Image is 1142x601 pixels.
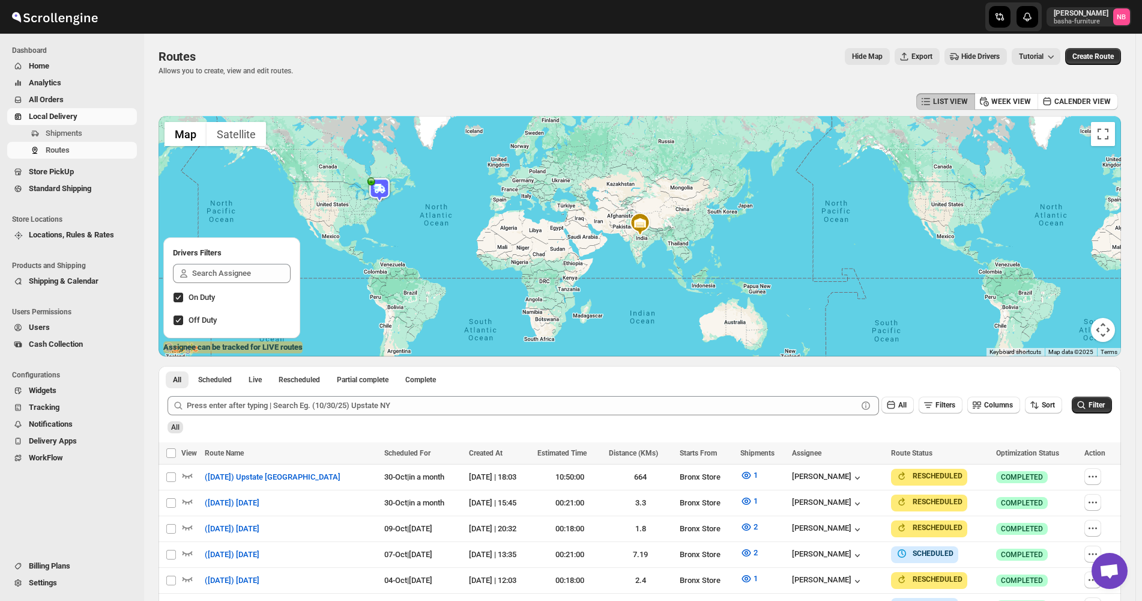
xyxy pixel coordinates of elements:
span: Hide Map [852,52,883,61]
button: 2 [733,517,765,537]
div: Open chat [1092,553,1128,589]
span: Billing Plans [29,561,70,570]
span: ([DATE]) [DATE] [205,523,259,535]
span: Home [29,61,49,70]
button: Users [7,319,137,336]
span: 2 [754,548,758,557]
button: WEEK VIEW [974,93,1038,110]
span: Shipments [740,449,775,457]
button: All routes [166,371,189,388]
span: 2 [754,522,758,531]
span: COMPLETED [1001,472,1043,482]
span: Hide Drivers [961,52,1000,61]
button: Delivery Apps [7,433,137,450]
button: Show street map [165,122,207,146]
button: [PERSON_NAME] [792,472,863,484]
button: Cash Collection [7,336,137,353]
span: 1 [754,471,758,480]
span: Columns [984,401,1013,409]
span: LIST VIEW [933,97,968,106]
span: Users Permissions [12,307,138,317]
button: Locations, Rules & Rates [7,227,137,243]
span: CALENDER VIEW [1054,97,1111,106]
button: ([DATE]) [DATE] [198,545,267,564]
span: Partial complete [337,375,388,385]
button: Tracking [7,399,137,416]
b: SCHEDULED [913,549,953,558]
button: Keyboard shortcuts [989,348,1041,356]
img: ScrollEngine [10,2,100,32]
span: Sort [1042,401,1055,409]
button: Show satellite imagery [207,122,266,146]
span: 09-Oct | [DATE] [384,524,432,533]
div: Bronx Store [680,523,733,535]
button: Notifications [7,416,137,433]
span: On Duty [189,293,215,302]
span: Local Delivery [29,112,77,121]
span: Dashboard [12,46,138,55]
span: Off Duty [189,316,217,325]
span: Store Locations [12,215,138,224]
button: RESCHEDULED [896,496,962,508]
button: All Orders [7,91,137,108]
span: WEEK VIEW [991,97,1031,106]
div: [DATE] | 13:35 [469,549,530,561]
span: 1 [754,496,758,505]
span: Analytics [29,78,61,87]
span: 30-Oct | in a month [384,472,444,481]
span: Export [911,52,932,61]
button: Routes [7,142,137,159]
button: Home [7,58,137,75]
button: RESCHEDULED [896,573,962,585]
span: All [171,423,180,432]
b: RESCHEDULED [913,575,962,584]
div: Bronx Store [680,549,733,561]
span: Tutorial [1019,52,1044,61]
div: 3.3 [609,497,672,509]
span: Tracking [29,403,59,412]
span: Action [1084,449,1105,457]
div: 10:50:00 [537,471,601,483]
div: [PERSON_NAME] [792,498,863,510]
div: [PERSON_NAME] [792,549,863,561]
span: Nael Basha [1113,8,1130,25]
button: 1 [733,492,765,511]
span: Shipments [46,129,82,138]
button: Sort [1025,397,1062,413]
span: Map data ©2025 [1048,349,1093,355]
button: Map camera controls [1091,318,1115,342]
button: WorkFlow [7,450,137,466]
button: [PERSON_NAME] [792,523,863,535]
text: NB [1117,13,1126,21]
span: Products and Shipping [12,261,138,270]
h2: Drivers Filters [173,247,291,259]
button: Filter [1072,397,1112,413]
span: Create Route [1072,52,1114,61]
span: Starts From [680,449,717,457]
b: RESCHEDULED [913,498,962,506]
button: ([DATE]) [DATE] [198,571,267,590]
span: COMPLETED [1001,576,1043,585]
button: [PERSON_NAME] [792,575,863,587]
span: Routes [159,49,196,64]
img: Google [162,341,201,356]
button: Create Route [1065,48,1121,65]
div: Bronx Store [680,497,733,509]
span: 1 [754,574,758,583]
span: All [173,375,181,385]
a: Terms (opens in new tab) [1101,349,1117,355]
button: ([DATE]) [DATE] [198,519,267,538]
span: 30-Oct | in a month [384,498,444,507]
p: Allows you to create, view and edit routes. [159,66,293,76]
span: View [181,449,197,457]
div: 00:18:00 [537,575,601,587]
a: Open this area in Google Maps (opens a new window) [162,341,201,356]
span: Route Status [891,449,932,457]
div: 00:21:00 [537,549,601,561]
span: Scheduled For [384,449,431,457]
span: 07-Oct | [DATE] [384,550,432,559]
button: Shipping & Calendar [7,273,137,290]
span: Users [29,323,50,332]
span: ([DATE]) Upstate [GEOGRAPHIC_DATA] [205,471,340,483]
